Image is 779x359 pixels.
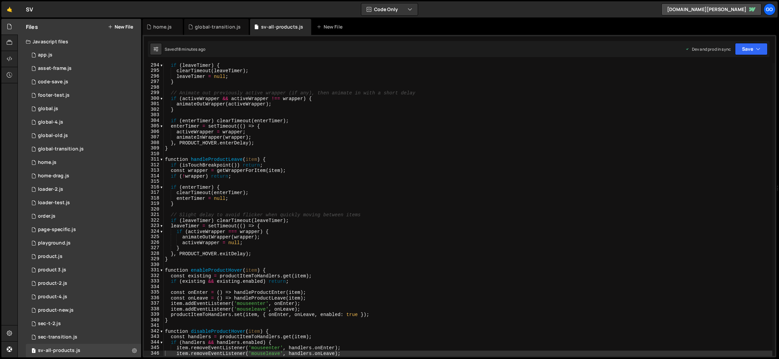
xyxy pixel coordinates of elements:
div: 321 [144,212,164,218]
div: SV [26,5,33,13]
div: 337 [144,301,164,306]
div: 339 [144,312,164,317]
div: 310 [144,151,164,157]
div: 14248/38152.js [26,48,141,62]
div: loader-2.js [38,186,63,192]
div: 345 [144,345,164,351]
div: 14248/39945.js [26,304,141,317]
div: 304 [144,118,164,124]
div: 14248/37746.js [26,223,141,236]
button: Save [735,43,768,55]
div: Javascript files [18,35,141,48]
div: 341 [144,323,164,328]
div: home.js [153,24,172,30]
div: 329 [144,256,164,262]
div: app.js [38,52,52,58]
div: 14248/37029.js [26,250,141,263]
div: 331 [144,267,164,273]
div: 14248/40432.js [26,330,141,344]
div: 336 [144,295,164,301]
div: 320 [144,207,164,212]
div: 313 [144,168,164,173]
div: 14248/38021.js [26,75,141,89]
div: 14248/37799.js [26,102,141,116]
div: 305 [144,123,164,129]
button: Code Only [361,3,418,15]
h2: Files [26,23,38,31]
div: 317 [144,190,164,195]
div: 14248/44462.js [26,89,141,102]
div: order.js [38,213,55,219]
div: 297 [144,79,164,85]
div: 294 [144,62,164,68]
div: 14248/44943.js [26,62,141,75]
div: product 3.js [38,267,66,273]
div: 14248/42526.js [26,183,141,196]
span: 1 [32,349,36,354]
div: 309 [144,145,164,151]
div: sec-transition.js [38,334,77,340]
div: 14248/40451.js [26,317,141,330]
div: product.js [38,254,63,260]
div: footer-test.js [38,92,70,98]
div: 299 [144,90,164,96]
div: 14248/38114.js [26,290,141,304]
div: global.js [38,106,58,112]
div: loader-test.js [38,200,70,206]
div: 308 [144,140,164,146]
div: product-4.js [38,294,67,300]
div: 14248/42454.js [26,196,141,210]
div: 333 [144,278,164,284]
div: sv-all-products.js [38,348,80,354]
div: sec-t-2.js [38,321,61,327]
div: 14248/37239.js [26,263,141,277]
div: 295 [144,68,164,74]
button: New File [108,24,133,30]
div: 14248/37103.js [26,277,141,290]
div: home.js [38,160,56,166]
div: 14248/37414.js [26,129,141,142]
div: 328 [144,251,164,257]
div: 300 [144,96,164,101]
div: go [764,3,776,15]
div: 14248/41299.js [26,210,141,223]
div: 306 [144,129,164,135]
div: 326 [144,240,164,245]
div: 334 [144,284,164,290]
div: 342 [144,328,164,334]
div: product-new.js [38,307,74,313]
div: 327 [144,245,164,251]
div: 296 [144,74,164,79]
div: 18 minutes ago [177,46,205,52]
div: 319 [144,201,164,207]
div: page-specific.js [38,227,76,233]
div: 316 [144,184,164,190]
div: 335 [144,289,164,295]
div: global-transition.js [195,24,241,30]
div: 318 [144,195,164,201]
div: global-4.js [38,119,63,125]
div: 298 [144,85,164,90]
div: 340 [144,317,164,323]
div: 314 [144,173,164,179]
div: 343 [144,334,164,340]
div: 325 [144,234,164,240]
div: 307 [144,134,164,140]
div: 332 [144,273,164,279]
div: 330 [144,262,164,268]
div: 14248/38890.js [26,156,141,169]
div: 14248/36682.js [26,344,141,357]
a: [DOMAIN_NAME][PERSON_NAME] [661,3,762,15]
div: 14248/36733.js [26,236,141,250]
div: home-drag.js [38,173,69,179]
div: asset-frame.js [38,65,72,72]
div: Saved [165,46,205,52]
div: 303 [144,112,164,118]
div: 338 [144,306,164,312]
div: 301 [144,101,164,107]
div: playground.js [38,240,71,246]
a: 🤙 [1,1,18,17]
div: 302 [144,107,164,113]
div: 315 [144,179,164,184]
div: 311 [144,156,164,162]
